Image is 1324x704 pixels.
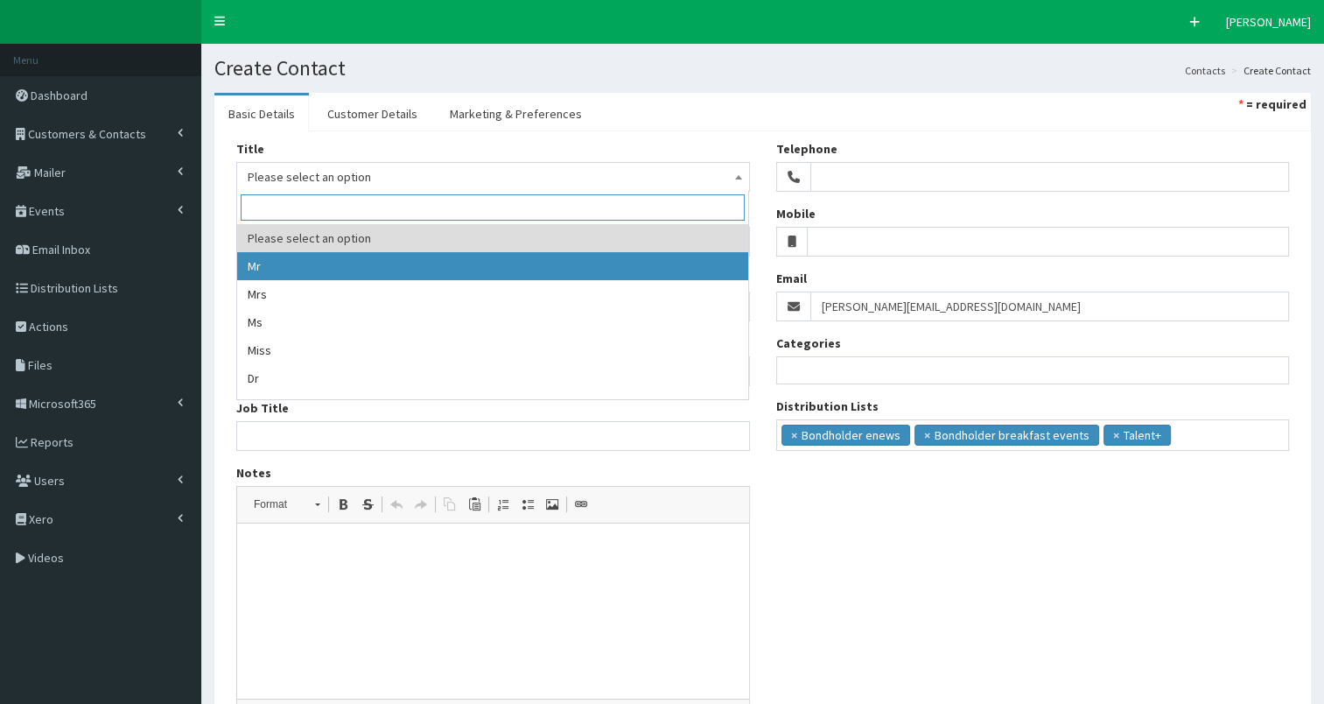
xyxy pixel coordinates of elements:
span: [PERSON_NAME] [1226,14,1311,30]
li: Create Contact [1227,63,1311,78]
a: Redo (Ctrl+Y) [409,493,433,516]
span: Mailer [34,165,66,180]
label: Notes [236,464,271,482]
span: Reports [31,434,74,450]
span: Email Inbox [32,242,90,257]
a: Bold (Ctrl+B) [331,493,355,516]
h1: Create Contact [214,57,1311,80]
span: Format [245,493,306,516]
a: Undo (Ctrl+Z) [384,493,409,516]
a: Insert/Remove Numbered List [491,493,515,516]
label: Categories [776,334,841,352]
label: Telephone [776,140,837,158]
span: × [791,426,797,444]
span: Distribution Lists [31,280,118,296]
li: Dr [237,364,748,392]
a: Image [540,493,564,516]
a: Contacts [1185,63,1225,78]
span: Please select an option [236,162,750,192]
a: Insert/Remove Bulleted List [515,493,540,516]
a: Format [244,492,329,517]
a: Link (Ctrl+L) [569,493,593,516]
iframe: Rich Text Editor, notes [237,524,749,699]
label: Mobile [776,205,816,222]
span: Please select an option [248,165,739,189]
span: Dashboard [31,88,88,103]
span: × [924,426,930,444]
label: Job Title [236,399,289,417]
li: Bondholder breakfast events [914,425,1099,446]
strong: = required [1246,96,1306,112]
label: Title [236,140,264,158]
a: Customer Details [313,95,431,132]
a: Marketing & Preferences [436,95,596,132]
span: Xero [29,511,53,527]
span: Events [29,203,65,219]
a: Paste (Ctrl+V) [462,493,487,516]
li: Ms [237,308,748,336]
a: Strike Through [355,493,380,516]
a: Copy (Ctrl+C) [438,493,462,516]
li: MP [237,392,748,420]
span: Microsoft365 [29,396,96,412]
a: Basic Details [214,95,309,132]
li: Talent+ [1103,425,1171,446]
span: Users [34,473,65,489]
li: Mrs [237,280,748,308]
li: Please select an option [237,224,748,252]
span: Videos [28,550,64,566]
span: Customers & Contacts [28,126,146,142]
li: Miss [237,336,748,364]
span: Actions [29,319,68,334]
span: × [1113,426,1119,444]
label: Email [776,270,807,287]
li: Bondholder enews [781,425,910,446]
label: Distribution Lists [776,398,879,415]
span: Files [28,357,53,373]
li: Mr [237,252,748,280]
